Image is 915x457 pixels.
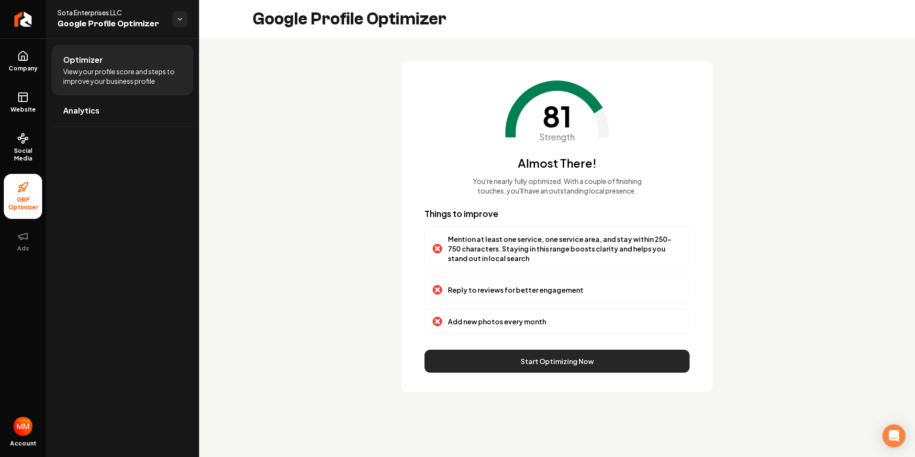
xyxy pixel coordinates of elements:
button: Open user button [13,417,33,436]
button: Start Optimizing Now [424,350,690,373]
p: You're nearly fully optimized. With a couple of finishing touches, you'll have an outstanding loc... [465,176,649,195]
span: Account [10,440,36,447]
span: Strength [539,130,575,144]
span: Company [5,65,42,72]
button: Ads [4,223,42,260]
span: 81 [542,102,572,130]
span: Optimizer [63,54,103,66]
span: View your profile score and steps to improve your business profile [63,67,182,86]
p: Mention at least one service, one service area, and stay within 250-750 characters. Staying in th... [448,234,681,263]
a: Company [4,43,42,80]
a: Analytics [52,95,193,126]
p: Add new photos every month [448,317,546,326]
span: GBP Optimizer [4,196,42,211]
h2: Google Profile Optimizer [253,10,446,29]
span: Social Media [4,147,42,162]
span: Things to improve [424,208,498,219]
img: Mitchell M Whyte [13,417,33,436]
img: Rebolt Logo [14,11,32,27]
span: Website [7,106,40,114]
a: Social Media [4,125,42,170]
p: Reply to reviews for better engagement [448,285,583,295]
div: Open Intercom Messenger [882,424,905,447]
span: Ads [13,245,33,252]
span: Analytics [63,105,100,116]
a: Website [4,84,42,121]
span: Sota Enterprises LLC [57,8,165,17]
span: Google Profile Optimizer [57,17,165,31]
